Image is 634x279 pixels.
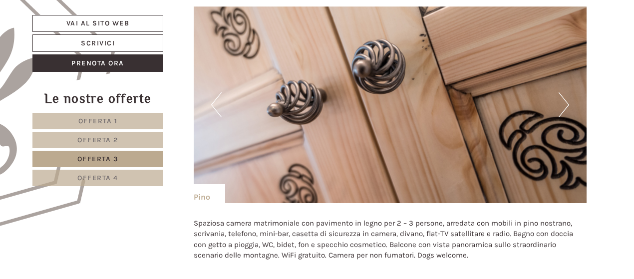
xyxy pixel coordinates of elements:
[194,6,587,203] img: image
[77,174,118,182] span: Offerta 4
[194,184,225,203] div: Pino
[77,136,118,144] span: Offerta 2
[32,54,163,72] a: Prenota ora
[194,218,587,261] p: Spaziosa camera matrimoniale con pavimento in legno per 2 – 3 persone, arredata con mobili in pin...
[559,92,569,117] button: Next
[15,48,157,55] small: 20:57
[211,92,222,117] button: Previous
[7,27,162,57] div: Buon giorno, come possiamo aiutarla?
[15,29,157,37] div: Hotel B&B Feldmessner
[177,7,215,24] div: lunedì
[32,34,163,52] a: Scrivici
[77,155,119,163] span: Offerta 3
[32,89,163,108] div: Le nostre offerte
[78,117,118,125] span: Offerta 1
[32,15,163,32] a: Vai al sito web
